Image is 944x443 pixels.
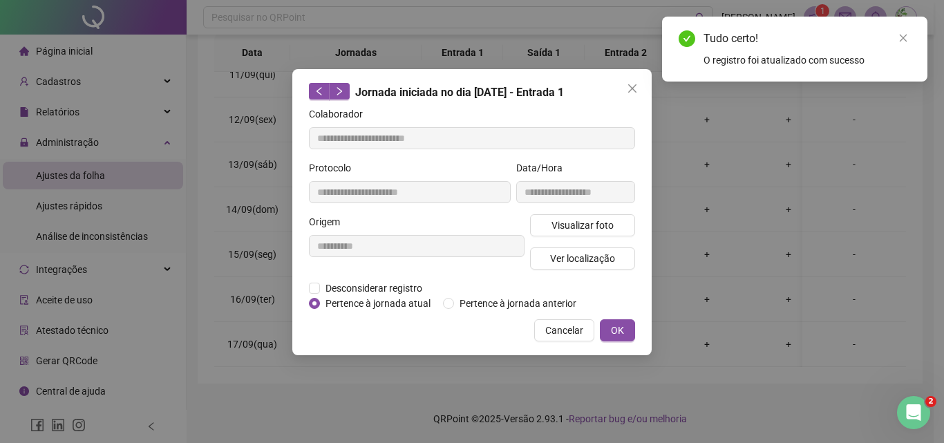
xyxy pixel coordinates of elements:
button: Ver localização [530,247,635,270]
span: right [334,86,344,96]
span: Cancelar [545,323,583,338]
span: check-circle [679,30,695,47]
button: Close [621,77,643,100]
label: Colaborador [309,106,372,122]
span: Desconsiderar registro [320,281,428,296]
label: Origem [309,214,349,229]
span: close [898,33,908,43]
label: Data/Hora [516,160,572,176]
div: Jornada iniciada no dia [DATE] - Entrada 1 [309,83,635,101]
label: Protocolo [309,160,360,176]
span: Pertence à jornada anterior [454,296,582,311]
iframe: Intercom live chat [897,396,930,429]
span: OK [611,323,624,338]
button: Cancelar [534,319,594,341]
a: Close [896,30,911,46]
button: right [329,83,350,100]
div: Tudo certo! [704,30,911,47]
span: left [314,86,324,96]
div: O registro foi atualizado com sucesso [704,53,911,68]
span: close [627,83,638,94]
button: Visualizar foto [530,214,635,236]
span: Pertence à jornada atual [320,296,436,311]
button: OK [600,319,635,341]
span: Visualizar foto [551,218,614,233]
span: 2 [925,396,936,407]
span: Ver localização [550,251,615,266]
button: left [309,83,330,100]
